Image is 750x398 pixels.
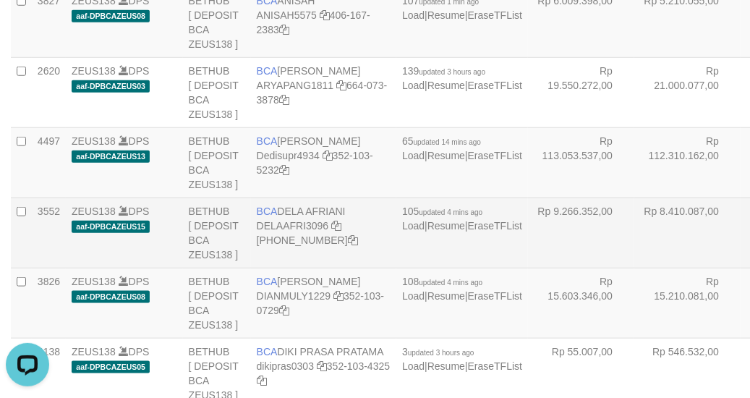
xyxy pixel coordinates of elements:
a: ARYAPANG1811 [257,80,334,91]
td: [PERSON_NAME] 352-103-5232 [251,127,396,198]
td: [PERSON_NAME] 664-073-3878 [251,57,396,127]
td: [PERSON_NAME] 352-103-0729 [251,268,396,338]
span: BCA [257,206,278,217]
a: DELAAFRI3096 [257,220,329,232]
span: 3 [402,346,474,357]
a: Copy Dedisupr4934 to clipboard [323,150,333,161]
span: aaf-DPBCAZEUS08 [72,10,150,22]
a: Copy ARYAPANG1811 to clipboard [336,80,346,91]
td: DPS [66,198,183,268]
span: 139 [402,65,485,77]
span: | | [402,135,522,161]
a: Dedisupr4934 [257,150,320,161]
a: EraseTFList [468,150,522,161]
td: BETHUB [ DEPOSIT BCA ZEUS138 ] [183,268,251,338]
a: Copy 8692458639 to clipboard [348,234,358,246]
span: aaf-DPBCAZEUS13 [72,151,150,163]
a: Copy ANISAH5575 to clipboard [320,9,330,21]
a: Load [402,220,425,232]
a: DIANMULY1229 [257,290,331,302]
a: Copy DELAAFRI3096 to clipboard [331,220,341,232]
span: | | [402,206,522,232]
span: BCA [257,346,278,357]
span: 105 [402,206,482,217]
span: BCA [257,276,278,287]
span: aaf-DPBCAZEUS08 [72,291,150,303]
td: Rp 19.550.272,00 [528,57,634,127]
a: ZEUS138 [72,65,116,77]
a: Copy 3521035232 to clipboard [279,164,289,176]
td: DPS [66,57,183,127]
a: Resume [427,150,465,161]
a: EraseTFList [468,360,522,372]
a: dikipras0303 [257,360,314,372]
td: Rp 113.053.537,00 [528,127,634,198]
a: Copy DIANMULY1229 to clipboard [333,290,344,302]
span: aaf-DPBCAZEUS15 [72,221,150,233]
td: BETHUB [ DEPOSIT BCA ZEUS138 ] [183,57,251,127]
a: Copy dikipras0303 to clipboard [317,360,327,372]
span: | | [402,346,522,372]
td: 2620 [32,57,66,127]
span: | | [402,65,522,91]
a: EraseTFList [468,80,522,91]
span: 108 [402,276,482,287]
span: updated 3 hours ago [408,349,474,357]
a: Resume [427,9,465,21]
td: Rp 9.266.352,00 [528,198,634,268]
a: Resume [427,220,465,232]
a: Copy 4061672383 to clipboard [279,24,289,35]
span: aaf-DPBCAZEUS05 [72,361,150,373]
a: ZEUS138 [72,346,116,357]
a: Load [402,150,425,161]
span: updated 4 mins ago [419,208,483,216]
a: Load [402,9,425,21]
td: Rp 15.603.346,00 [528,268,634,338]
span: 65 [402,135,481,147]
a: Resume [427,360,465,372]
td: 3826 [32,268,66,338]
td: BETHUB [ DEPOSIT BCA ZEUS138 ] [183,127,251,198]
td: DPS [66,268,183,338]
td: 4497 [32,127,66,198]
a: Load [402,360,425,372]
td: Rp 112.310.162,00 [634,127,741,198]
span: BCA [257,135,278,147]
span: BCA [257,65,278,77]
a: Load [402,80,425,91]
span: | | [402,276,522,302]
td: Rp 15.210.081,00 [634,268,741,338]
span: aaf-DPBCAZEUS03 [72,80,150,93]
a: ANISAH5575 [257,9,317,21]
button: Open LiveChat chat widget [6,6,49,49]
td: 3552 [32,198,66,268]
a: Copy 3521030729 to clipboard [279,305,289,316]
a: Resume [427,290,465,302]
a: EraseTFList [468,9,522,21]
a: ZEUS138 [72,135,116,147]
span: updated 4 mins ago [419,279,483,287]
a: ZEUS138 [72,276,116,287]
a: Load [402,290,425,302]
span: updated 14 mins ago [414,138,481,146]
td: DELA AFRIANI [PHONE_NUMBER] [251,198,396,268]
a: EraseTFList [468,290,522,302]
a: ZEUS138 [72,206,116,217]
td: DPS [66,127,183,198]
td: BETHUB [ DEPOSIT BCA ZEUS138 ] [183,198,251,268]
a: EraseTFList [468,220,522,232]
a: Resume [427,80,465,91]
a: Copy 6640733878 to clipboard [279,94,289,106]
td: Rp 21.000.077,00 [634,57,741,127]
a: Copy 3521034325 to clipboard [257,375,267,386]
td: Rp 8.410.087,00 [634,198,741,268]
span: updated 3 hours ago [419,68,486,76]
